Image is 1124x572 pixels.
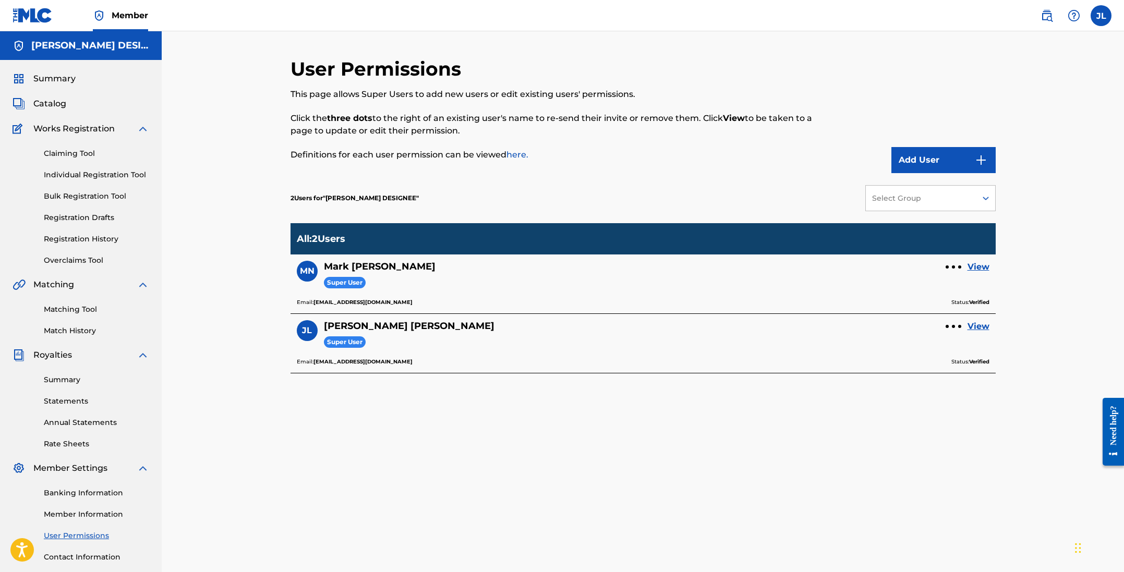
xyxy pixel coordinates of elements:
[33,123,115,135] span: Works Registration
[137,349,149,361] img: expand
[13,72,76,85] a: SummarySummary
[13,98,25,110] img: Catalog
[506,150,528,160] a: here.
[291,88,833,101] p: This page allows Super Users to add new users or edit existing users' permissions.
[723,113,745,123] strong: View
[975,154,987,166] img: 9d2ae6d4665cec9f34b9.svg
[1095,388,1124,474] iframe: Resource Center
[324,277,366,289] span: Super User
[323,194,419,202] span: JARED LOGAN DESIGNEE
[291,149,833,161] p: Definitions for each user permission can be viewed
[112,9,148,21] span: Member
[137,462,149,474] img: expand
[44,304,149,315] a: Matching Tool
[13,40,25,52] img: Accounts
[33,349,72,361] span: Royalties
[13,8,53,23] img: MLC Logo
[93,9,105,22] img: Top Rightsholder
[44,169,149,180] a: Individual Registration Tool
[327,113,372,123] strong: three dots
[291,194,323,202] span: 2 Users for
[291,57,466,81] h2: User Permissions
[1063,5,1084,26] div: Help
[33,462,107,474] span: Member Settings
[302,324,312,337] span: JL
[44,234,149,245] a: Registration History
[1036,5,1057,26] a: Public Search
[44,212,149,223] a: Registration Drafts
[324,320,494,332] h5: Jared Logan
[33,98,66,110] span: Catalog
[44,191,149,202] a: Bulk Registration Tool
[33,278,74,291] span: Matching
[13,349,25,361] img: Royalties
[44,374,149,385] a: Summary
[13,98,66,110] a: CatalogCatalog
[324,261,436,273] h5: Mark Nicholas
[137,123,149,135] img: expand
[300,265,315,277] span: MN
[44,439,149,449] a: Rate Sheets
[297,298,413,307] p: Email:
[44,509,149,520] a: Member Information
[33,72,76,85] span: Summary
[951,298,989,307] p: Status:
[324,336,366,348] span: Super User
[44,530,149,541] a: User Permissions
[13,123,26,135] img: Works Registration
[968,320,989,333] a: View
[44,396,149,407] a: Statements
[31,40,149,52] h5: JARED LOGAN DESIGNEE
[297,357,413,367] p: Email:
[951,357,989,367] p: Status:
[44,552,149,563] a: Contact Information
[291,112,833,137] p: Click the to the right of an existing user's name to re-send their invite or remove them. Click t...
[297,233,345,245] p: All : 2 Users
[1068,9,1080,22] img: help
[13,278,26,291] img: Matching
[1091,5,1111,26] div: User Menu
[44,255,149,266] a: Overclaims Tool
[13,462,25,474] img: Member Settings
[891,147,996,173] button: Add User
[968,261,989,273] a: View
[44,488,149,498] a: Banking Information
[969,299,989,306] b: Verified
[44,417,149,428] a: Annual Statements
[44,325,149,336] a: Match History
[44,148,149,159] a: Claiming Tool
[313,299,413,306] b: [EMAIL_ADDRESS][DOMAIN_NAME]
[13,72,25,85] img: Summary
[1072,522,1124,572] iframe: Chat Widget
[1075,532,1081,564] div: Drag
[313,358,413,365] b: [EMAIL_ADDRESS][DOMAIN_NAME]
[1041,9,1053,22] img: search
[137,278,149,291] img: expand
[969,358,989,365] b: Verified
[872,193,969,204] div: Select Group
